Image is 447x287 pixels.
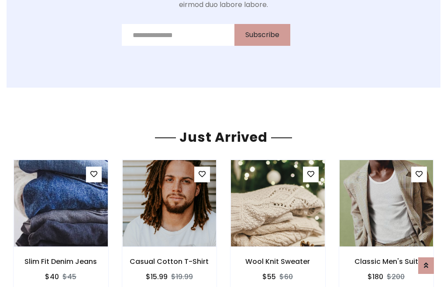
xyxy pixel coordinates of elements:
del: $200 [387,272,405,282]
h6: $15.99 [146,273,168,281]
h6: Classic Men's Suit [339,257,434,266]
h6: Casual Cotton T-Shirt [122,257,217,266]
h6: $55 [262,273,276,281]
del: $60 [279,272,293,282]
button: Subscribe [234,24,290,46]
h6: Wool Knit Sweater [230,257,325,266]
del: $19.99 [171,272,193,282]
h6: Slim Fit Denim Jeans [14,257,108,266]
span: Just Arrived [176,128,271,147]
del: $45 [62,272,76,282]
h6: $40 [45,273,59,281]
h6: $180 [368,273,383,281]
